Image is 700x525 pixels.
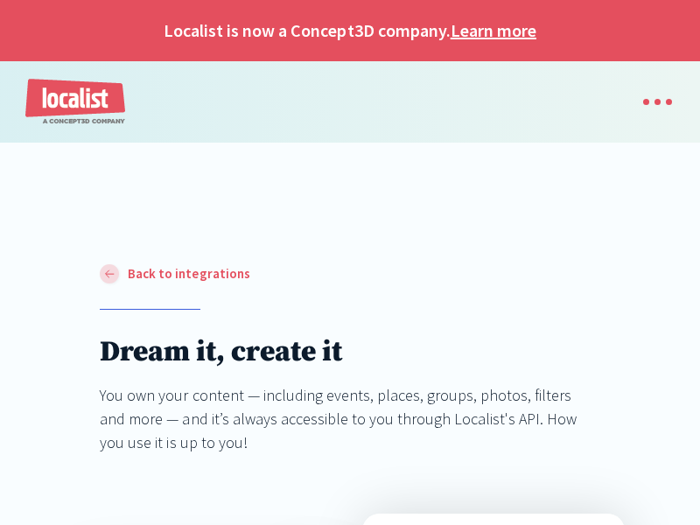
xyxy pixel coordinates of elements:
a: Back to integrations [100,264,249,284]
div: You own your content — including events, places, groups, photos, filters and more — and it’s alwa... [100,383,599,454]
a: Learn more [451,17,536,44]
a: home [25,79,128,125]
div: Back to integrations [128,264,249,284]
div: menu [625,83,675,121]
h1: Dream it, create it [100,334,599,370]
